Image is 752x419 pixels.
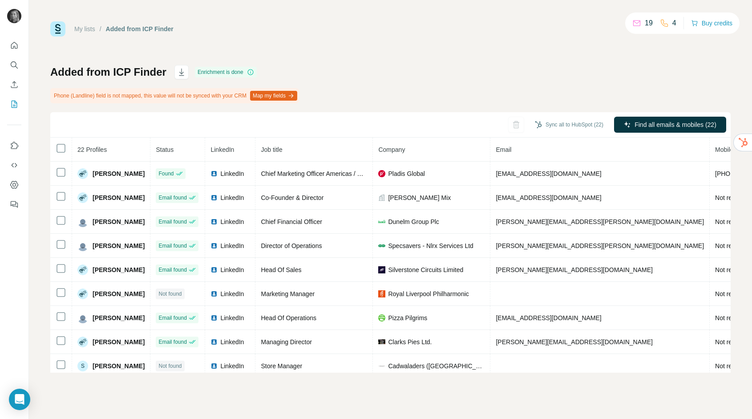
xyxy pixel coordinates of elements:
[93,289,145,298] span: [PERSON_NAME]
[7,77,21,93] button: Enrich CSV
[388,265,463,274] span: Silverstone Circuits Limited
[210,218,218,225] img: LinkedIn logo
[158,242,186,250] span: Email found
[378,266,385,273] img: company-logo
[77,146,107,153] span: 22 Profiles
[93,241,145,250] span: [PERSON_NAME]
[158,290,182,298] span: Not found
[378,146,405,153] span: Company
[7,57,21,73] button: Search
[158,338,186,346] span: Email found
[50,88,299,103] div: Phone (Landline) field is not mapped, this value will not be synced with your CRM
[261,146,282,153] span: Job title
[77,216,88,227] img: Avatar
[77,361,88,371] div: S
[261,362,302,370] span: Store Manager
[250,91,297,101] button: Map my fields
[378,314,385,321] img: company-logo
[388,217,439,226] span: Dunelm Group Plc
[158,170,174,178] span: Found
[93,362,145,370] span: [PERSON_NAME]
[77,240,88,251] img: Avatar
[388,193,451,202] span: [PERSON_NAME] Mix
[210,242,218,249] img: LinkedIn logo
[74,25,95,33] a: My lists
[388,362,485,370] span: Cadwaladers ([GEOGRAPHIC_DATA])
[7,96,21,112] button: My lists
[93,313,145,322] span: [PERSON_NAME]
[635,120,716,129] span: Find all emails & mobiles (22)
[210,146,234,153] span: LinkedIn
[672,18,676,28] p: 4
[93,169,145,178] span: [PERSON_NAME]
[7,196,21,212] button: Feedback
[220,265,244,274] span: LinkedIn
[261,194,323,201] span: Co-Founder & Director
[378,362,385,370] img: company-logo
[210,290,218,297] img: LinkedIn logo
[50,21,65,37] img: Surfe Logo
[496,242,704,249] span: [PERSON_NAME][EMAIL_ADDRESS][PERSON_NAME][DOMAIN_NAME]
[7,157,21,173] button: Use Surfe API
[77,264,88,275] img: Avatar
[77,337,88,347] img: Avatar
[378,220,385,223] img: company-logo
[496,314,601,321] span: [EMAIL_ADDRESS][DOMAIN_NAME]
[529,118,610,131] button: Sync all to HubSpot (22)
[261,218,322,225] span: Chief Financial Officer
[496,170,601,177] span: [EMAIL_ADDRESS][DOMAIN_NAME]
[378,242,385,249] img: company-logo
[158,266,186,274] span: Email found
[77,289,88,299] img: Avatar
[220,169,244,178] span: LinkedIn
[645,18,653,28] p: 19
[210,194,218,201] img: LinkedIn logo
[158,362,182,370] span: Not found
[378,339,385,345] img: company-logo
[93,338,145,346] span: [PERSON_NAME]
[50,65,166,79] h1: Added from ICP Finder
[388,338,432,346] span: Clarks Pies Ltd.
[9,389,30,410] div: Open Intercom Messenger
[496,338,652,346] span: [PERSON_NAME][EMAIL_ADDRESS][DOMAIN_NAME]
[77,313,88,323] img: Avatar
[93,217,145,226] span: [PERSON_NAME]
[378,170,385,177] img: company-logo
[7,177,21,193] button: Dashboard
[77,192,88,203] img: Avatar
[158,314,186,322] span: Email found
[261,290,315,297] span: Marketing Manager
[100,24,101,33] li: /
[93,265,145,274] span: [PERSON_NAME]
[195,67,257,77] div: Enrichment is done
[93,193,145,202] span: [PERSON_NAME]
[158,218,186,226] span: Email found
[691,17,732,29] button: Buy credits
[614,117,726,133] button: Find all emails & mobiles (22)
[210,266,218,273] img: LinkedIn logo
[261,170,445,177] span: Chief Marketing Officer Americas / Global Marketing Academy lead
[388,289,469,298] span: Royal Liverpool Philharmonic
[261,242,322,249] span: Director of Operations
[378,290,385,297] img: company-logo
[210,338,218,346] img: LinkedIn logo
[496,146,511,153] span: Email
[388,313,427,322] span: Pizza Pilgrims
[7,9,21,23] img: Avatar
[496,218,704,225] span: [PERSON_NAME][EMAIL_ADDRESS][PERSON_NAME][DOMAIN_NAME]
[158,194,186,202] span: Email found
[220,289,244,298] span: LinkedIn
[7,37,21,53] button: Quick start
[77,168,88,179] img: Avatar
[156,146,174,153] span: Status
[220,217,244,226] span: LinkedIn
[715,146,733,153] span: Mobile
[496,194,601,201] span: [EMAIL_ADDRESS][DOMAIN_NAME]
[220,338,244,346] span: LinkedIn
[106,24,174,33] div: Added from ICP Finder
[261,338,311,346] span: Managing Director
[220,313,244,322] span: LinkedIn
[7,138,21,154] button: Use Surfe on LinkedIn
[210,170,218,177] img: LinkedIn logo
[220,193,244,202] span: LinkedIn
